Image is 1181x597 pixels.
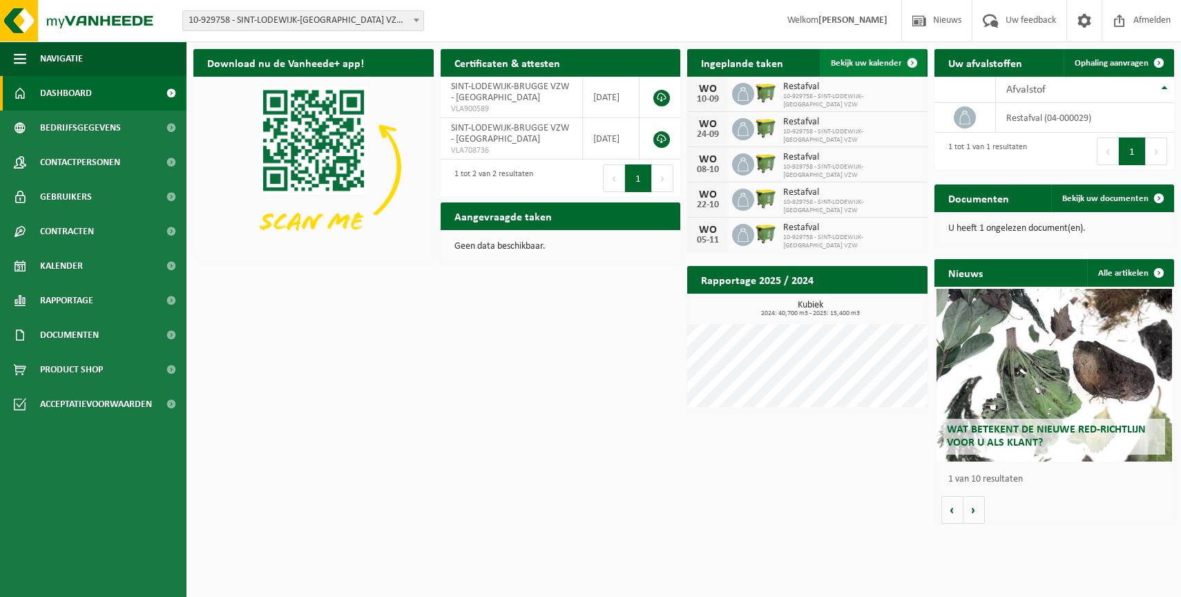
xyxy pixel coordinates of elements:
span: Restafval [783,152,921,163]
div: WO [694,119,722,130]
span: Restafval [783,222,921,234]
div: 1 tot 1 van 1 resultaten [941,136,1027,167]
p: 1 van 10 resultaten [948,475,1168,484]
span: Bedrijfsgegevens [40,111,121,145]
span: VLA708736 [451,145,572,156]
span: 10-929758 - SINT-LODEWIJK-[GEOGRAPHIC_DATA] VZW [783,93,921,109]
span: Kalender [40,249,83,283]
img: Download de VHEPlus App [193,77,434,257]
h2: Documenten [934,184,1023,211]
span: Contactpersonen [40,145,120,180]
span: Restafval [783,82,921,93]
div: 08-10 [694,165,722,175]
button: Next [652,164,673,192]
span: VLA900589 [451,104,572,115]
span: Rapportage [40,283,93,318]
img: WB-1100-HPE-GN-50 [754,116,778,140]
span: Contracten [40,214,94,249]
a: Bekijk uw documenten [1051,184,1173,212]
div: 1 tot 2 van 2 resultaten [448,163,533,193]
div: 05-11 [694,236,722,245]
img: WB-1100-HPE-GN-50 [754,222,778,245]
span: Ophaling aanvragen [1075,59,1149,68]
div: WO [694,225,722,236]
span: Documenten [40,318,99,352]
button: Previous [603,164,625,192]
span: 10-929758 - SINT-LODEWIJK-BRUGGE VZW - SINT-MICHIELS [182,10,424,31]
div: 24-09 [694,130,722,140]
img: WB-1100-HPE-GN-50 [754,151,778,175]
h2: Download nu de Vanheede+ app! [193,49,378,76]
button: 1 [625,164,652,192]
span: Gebruikers [40,180,92,214]
span: Wat betekent de nieuwe RED-richtlijn voor u als klant? [947,424,1146,448]
td: restafval (04-000029) [996,103,1175,133]
h2: Certificaten & attesten [441,49,574,76]
button: Vorige [941,496,963,524]
div: WO [694,154,722,165]
h3: Kubiek [694,301,928,317]
span: Acceptatievoorwaarden [40,387,152,421]
td: [DATE] [583,77,640,118]
span: Dashboard [40,76,92,111]
td: [DATE] [583,118,640,160]
div: WO [694,84,722,95]
span: 10-929758 - SINT-LODEWIJK-[GEOGRAPHIC_DATA] VZW [783,234,921,250]
h2: Uw afvalstoffen [934,49,1036,76]
button: Previous [1097,138,1119,165]
span: Navigatie [40,41,83,76]
span: Bekijk uw documenten [1062,194,1149,203]
p: U heeft 1 ongelezen document(en). [948,224,1161,234]
div: WO [694,189,722,200]
h2: Ingeplande taken [687,49,797,76]
span: 10-929758 - SINT-LODEWIJK-[GEOGRAPHIC_DATA] VZW [783,128,921,144]
span: SINT-LODEWIJK-BRUGGE VZW - [GEOGRAPHIC_DATA] [451,82,569,103]
span: Afvalstof [1006,84,1046,95]
span: Product Shop [40,352,103,387]
span: Restafval [783,117,921,128]
span: 10-929758 - SINT-LODEWIJK-[GEOGRAPHIC_DATA] VZW [783,198,921,215]
h2: Rapportage 2025 / 2024 [687,266,827,293]
a: Wat betekent de nieuwe RED-richtlijn voor u als klant? [937,289,1172,462]
span: SINT-LODEWIJK-BRUGGE VZW - [GEOGRAPHIC_DATA] [451,123,569,144]
strong: [PERSON_NAME] [818,15,887,26]
button: Next [1146,138,1167,165]
p: Geen data beschikbaar. [454,242,667,252]
a: Bekijk rapportage [825,293,926,321]
img: WB-1100-HPE-GN-50 [754,187,778,210]
span: 2024: 40,700 m3 - 2025: 15,400 m3 [694,310,928,317]
span: Bekijk uw kalender [831,59,902,68]
button: Volgende [963,496,985,524]
div: 22-10 [694,200,722,210]
div: 10-09 [694,95,722,104]
h2: Aangevraagde taken [441,202,566,229]
a: Bekijk uw kalender [820,49,926,77]
span: Restafval [783,187,921,198]
a: Ophaling aanvragen [1064,49,1173,77]
img: WB-1100-HPE-GN-50 [754,81,778,104]
button: 1 [1119,138,1146,165]
a: Alle artikelen [1087,259,1173,287]
span: 10-929758 - SINT-LODEWIJK-BRUGGE VZW - SINT-MICHIELS [183,11,423,30]
span: 10-929758 - SINT-LODEWIJK-[GEOGRAPHIC_DATA] VZW [783,163,921,180]
h2: Nieuws [934,259,997,286]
